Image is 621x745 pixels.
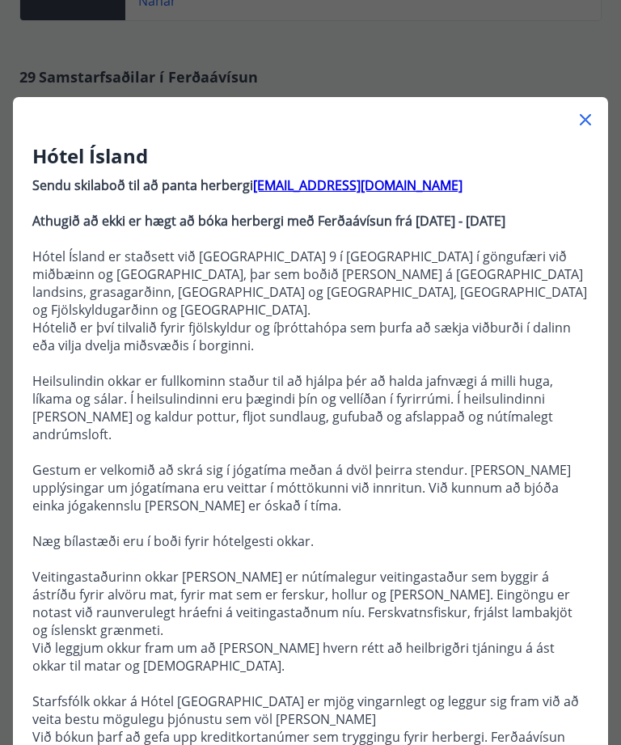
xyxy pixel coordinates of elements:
[32,532,589,550] p: Næg bílastæði eru í boði fyrir hótelgesti okkar.
[32,568,589,639] p: Veitingastaðurinn okkar [PERSON_NAME] er nútímalegur veitingastaður sem byggir á ástríðu fyrir al...
[32,212,505,230] strong: Athugið að ekki er hægt að bóka herbergi með Ferðaávísun frá [DATE] - [DATE]
[32,142,589,170] h3: Hótel Ísland
[32,176,253,194] strong: Sendu skilaboð til að panta herbergi
[32,372,589,443] p: Heilsulindin okkar er fullkominn staður til að hjálpa þér að halda jafnvægi á milli huga, líkama ...
[253,176,463,194] a: [EMAIL_ADDRESS][DOMAIN_NAME]
[32,319,589,354] p: Hótelið er því tilvalið fyrir fjölskyldur og íþróttahópa sem þurfa að sækja viðburði í dalinn eða...
[32,248,589,319] p: Hótel Ísland er staðsett við [GEOGRAPHIC_DATA] 9 í [GEOGRAPHIC_DATA] í göngufæri við miðbæinn og ...
[32,461,589,514] p: Gestum er velkomið að skrá sig í jógatíma meðan á dvöl þeirra stendur. [PERSON_NAME] upplýsingar ...
[32,639,589,675] p: Við leggjum okkur fram um að [PERSON_NAME] hvern rétt að heilbrigðri tjáningu á ást okkar til mat...
[32,692,589,728] p: Starfsfólk okkar á Hótel [GEOGRAPHIC_DATA] er mjög vingarnlegt og leggur sig fram við að veita be...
